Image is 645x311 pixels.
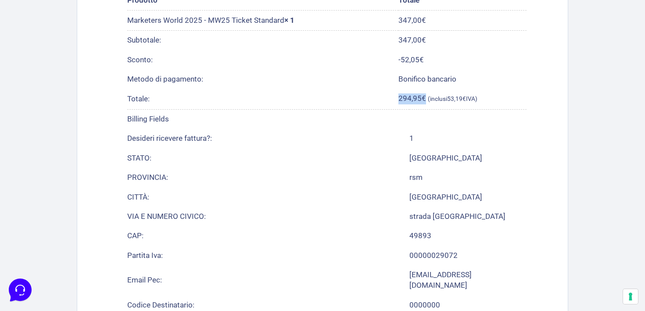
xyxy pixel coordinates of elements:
td: CAP: [127,226,409,246]
h2: Ciao da Marketers 👋 [7,7,147,21]
td: Partita Iva: [127,246,409,265]
iframe: Customerly Messenger Launcher [7,277,33,303]
img: dark [42,49,60,67]
input: Cerca un articolo... [20,128,143,136]
span: € [419,55,424,64]
img: dark [14,49,32,67]
th: Subtotale: [127,30,398,50]
td: rsm [409,168,527,187]
strong: × 1 [284,16,294,25]
span: 294,95 [398,94,426,103]
td: [EMAIL_ADDRESS][DOMAIN_NAME] [409,265,527,295]
td: 1 [409,129,527,148]
td: [GEOGRAPHIC_DATA] [409,187,527,207]
span: € [422,36,426,44]
img: dark [28,49,46,67]
td: Marketers World 2025 - MW25 Ticket Standard [127,11,398,30]
td: Desideri ricevere fattura?: [127,129,409,148]
td: PROVINCIA: [127,168,409,187]
span: 52,05 [401,55,424,64]
span: Trova una risposta [14,109,68,116]
button: Home [7,230,61,250]
td: [GEOGRAPHIC_DATA] [409,148,527,168]
td: 49893 [409,226,527,246]
td: strada [GEOGRAPHIC_DATA] [409,207,527,226]
span: Inizia una conversazione [57,79,129,86]
p: Messaggi [76,243,100,250]
span: 347,00 [398,36,426,44]
td: - [398,50,527,69]
th: Metodo di pagamento: [127,70,398,89]
button: Aiuto [115,230,168,250]
td: VIA E NUMERO CIVICO: [127,207,409,226]
button: Le tue preferenze relative al consenso per le tecnologie di tracciamento [623,289,638,304]
th: Billing Fields [127,109,527,129]
td: Bonifico bancario [398,70,527,89]
th: Sconto: [127,50,398,69]
button: Inizia una conversazione [14,74,161,91]
td: CITTÀ: [127,187,409,207]
p: Home [26,243,41,250]
button: Messaggi [61,230,115,250]
p: Aiuto [135,243,148,250]
a: Apri Centro Assistenza [93,109,161,116]
span: € [422,94,426,103]
span: € [422,16,426,25]
td: STATO: [127,148,409,168]
span: 53,19 [447,95,466,102]
td: 00000029072 [409,246,527,265]
span: € [462,95,466,102]
th: Totale: [127,89,398,109]
small: (inclusi IVA) [428,95,477,102]
span: Le tue conversazioni [14,35,75,42]
bdi: 347,00 [398,16,426,25]
td: Email Pec: [127,265,409,295]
